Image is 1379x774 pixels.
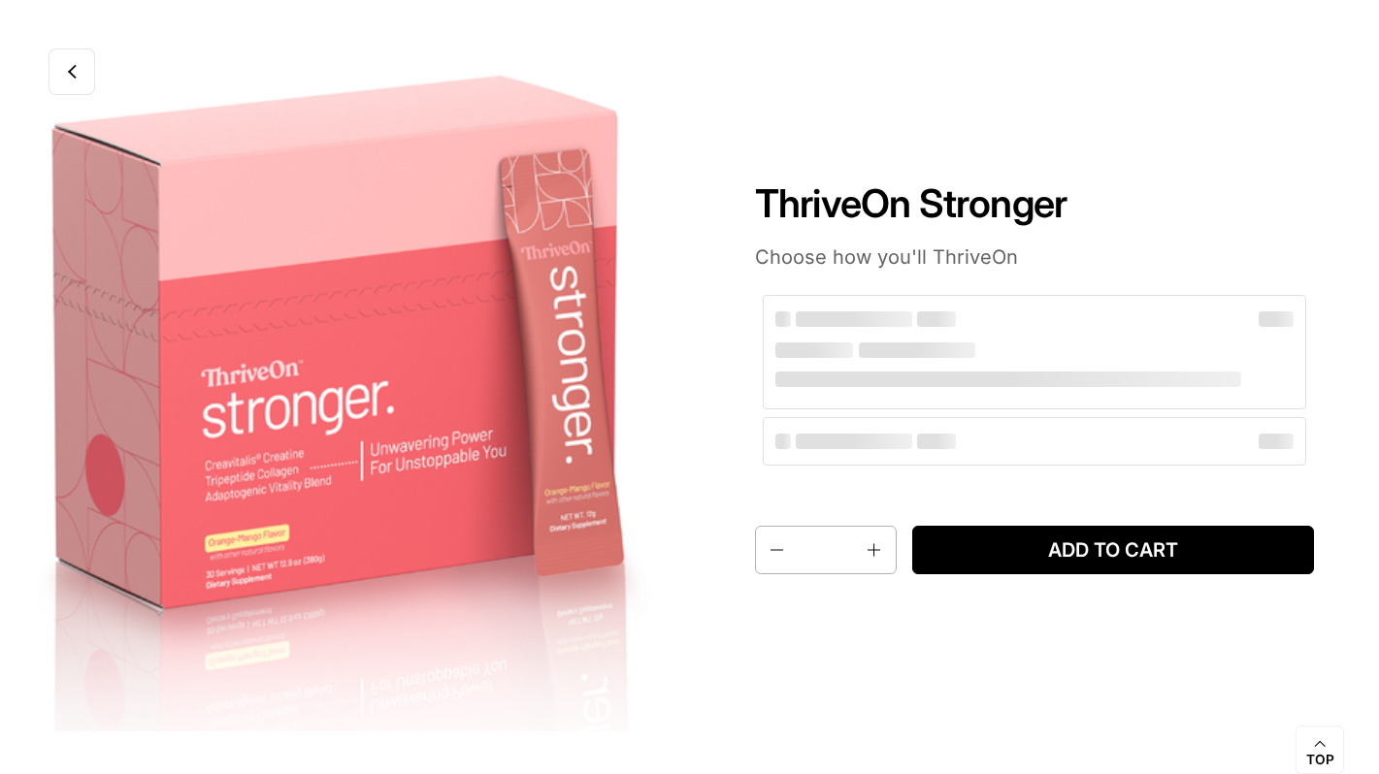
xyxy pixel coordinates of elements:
[928,538,1297,563] span: Add to cart
[756,527,795,573] button: Decrease quantity
[1306,752,1334,769] span: Top
[755,244,1314,270] p: Choose how you'll ThriveOn
[755,180,1314,227] h1: ThriveOn Stronger
[912,526,1313,574] button: Add to cart
[857,527,896,573] button: Increase quantity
